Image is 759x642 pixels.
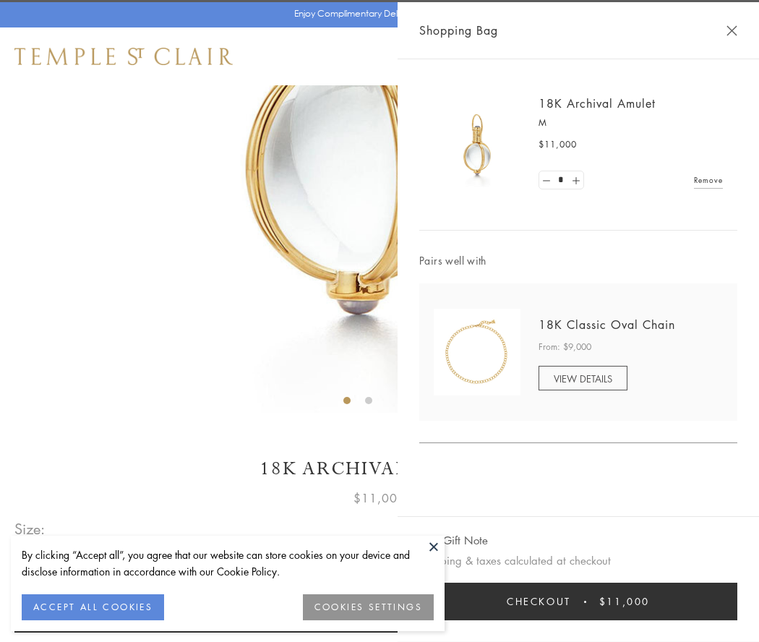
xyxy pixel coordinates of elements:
[14,48,233,65] img: Temple St. Clair
[539,366,627,390] a: VIEW DETAILS
[14,456,745,482] h1: 18K Archival Amulet
[726,25,737,36] button: Close Shopping Bag
[22,594,164,620] button: ACCEPT ALL COOKIES
[599,594,650,609] span: $11,000
[353,489,406,508] span: $11,000
[539,171,554,189] a: Set quantity to 0
[539,137,577,152] span: $11,000
[554,372,612,385] span: VIEW DETAILS
[434,101,520,188] img: 18K Archival Amulet
[419,583,737,620] button: Checkout $11,000
[507,594,571,609] span: Checkout
[419,21,498,40] span: Shopping Bag
[539,317,675,333] a: 18K Classic Oval Chain
[694,172,723,188] a: Remove
[419,552,737,570] p: Shipping & taxes calculated at checkout
[294,7,458,21] p: Enjoy Complimentary Delivery & Returns
[419,531,488,549] button: Add Gift Note
[539,116,723,130] p: M
[539,95,656,111] a: 18K Archival Amulet
[539,340,591,354] span: From: $9,000
[303,594,434,620] button: COOKIES SETTINGS
[568,171,583,189] a: Set quantity to 2
[22,547,434,580] div: By clicking “Accept all”, you agree that our website can store cookies on your device and disclos...
[434,309,520,395] img: N88865-OV18
[14,517,46,541] span: Size:
[419,252,737,269] span: Pairs well with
